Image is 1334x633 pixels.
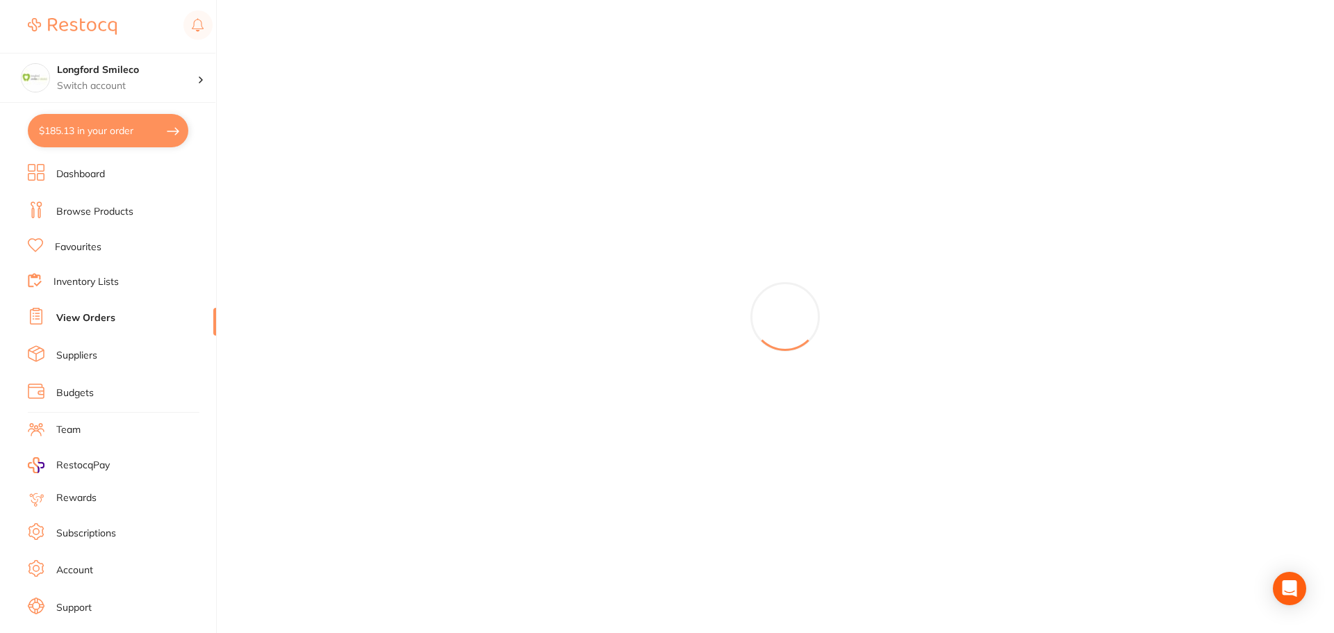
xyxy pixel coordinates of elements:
[56,601,92,615] a: Support
[53,275,119,289] a: Inventory Lists
[56,386,94,400] a: Budgets
[56,167,105,181] a: Dashboard
[56,349,97,363] a: Suppliers
[56,205,133,219] a: Browse Products
[22,64,49,92] img: Longford Smileco
[28,457,44,473] img: RestocqPay
[28,457,110,473] a: RestocqPay
[56,491,97,505] a: Rewards
[56,423,81,437] a: Team
[56,564,93,577] a: Account
[57,79,197,93] p: Switch account
[57,63,197,77] h4: Longford Smileco
[28,10,117,42] a: Restocq Logo
[56,311,115,325] a: View Orders
[28,18,117,35] img: Restocq Logo
[56,527,116,541] a: Subscriptions
[1273,572,1306,605] div: Open Intercom Messenger
[55,240,101,254] a: Favourites
[28,114,188,147] button: $185.13 in your order
[56,459,110,472] span: RestocqPay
